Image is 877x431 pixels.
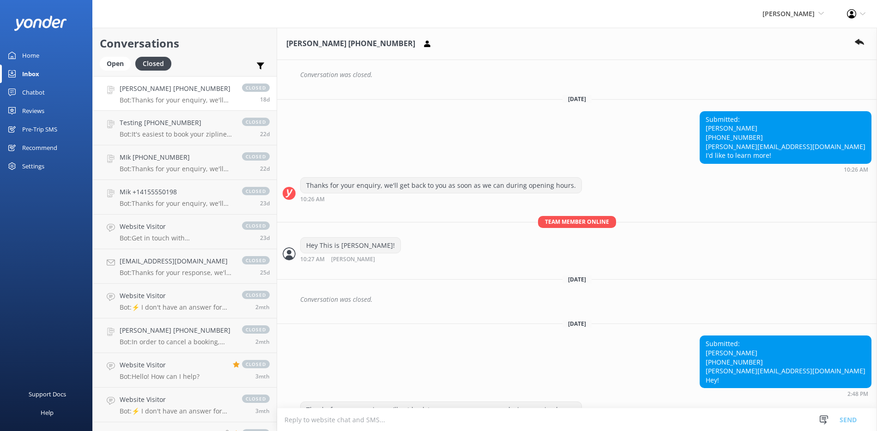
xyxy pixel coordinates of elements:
[255,407,270,415] span: Jun 27 2025 04:10pm (UTC +12:00) Pacific/Auckland
[41,403,54,422] div: Help
[260,165,270,173] span: Sep 04 2025 12:13pm (UTC +12:00) Pacific/Auckland
[93,353,277,388] a: Website VisitorBot:Hello! How can I help?closed3mth
[22,138,57,157] div: Recommend
[120,84,233,94] h4: [PERSON_NAME] [PHONE_NUMBER]
[562,275,592,283] span: [DATE]
[300,292,871,307] div: Conversation was closed.
[120,199,233,208] p: Bot: Thanks for your enquiry, we'll get back to you as soon as we can during opening hours.
[562,95,592,103] span: [DATE]
[300,67,871,83] div: Conversation was closed.
[120,234,233,242] p: Bot: Get in touch with [PERSON_NAME] by emailing [EMAIL_ADDRESS][DOMAIN_NAME] or calling [PHONE_N...
[242,118,270,126] span: closed
[242,256,270,264] span: closed
[100,35,270,52] h2: Conversations
[120,325,233,335] h4: [PERSON_NAME] [PHONE_NUMBER]
[700,166,871,173] div: Aug 26 2025 04:26am (UTC +12:00) Pacific/Auckland
[762,9,815,18] span: [PERSON_NAME]
[301,178,581,193] div: Thanks for your enquiry, we'll get back to you as soon as we can during opening hours.
[286,38,415,50] h3: [PERSON_NAME] [PHONE_NUMBER]
[260,199,270,207] span: Sep 03 2025 11:15am (UTC +12:00) Pacific/Auckland
[255,372,270,380] span: Jun 27 2025 04:11pm (UTC +12:00) Pacific/Auckland
[301,238,400,253] div: Hey This is [PERSON_NAME]!
[120,152,233,162] h4: MIk [PHONE_NUMBER]
[93,249,277,284] a: [EMAIL_ADDRESS][DOMAIN_NAME]Bot:Thanks for your response, we'll get back to you as soon as we can...
[93,284,277,318] a: Website VisitorBot:⚡ I don't have an answer for that in my knowledge base. Please try and rephras...
[844,167,868,173] strong: 10:26 AM
[700,112,871,163] div: Submitted: [PERSON_NAME] [PHONE_NUMBER] [PERSON_NAME][EMAIL_ADDRESS][DOMAIN_NAME] I'd like to lea...
[120,165,233,173] p: Bot: Thanks for your enquiry, we'll get back to you as soon as we can during opening hours.
[93,111,277,145] a: Testing [PHONE_NUMBER]Bot:It's easiest to book your zipline experience online, as we have live av...
[93,318,277,353] a: [PERSON_NAME] [PHONE_NUMBER]Bot:In order to cancel a booking, please contact our friendly Guest S...
[93,145,277,180] a: MIk [PHONE_NUMBER]Bot:Thanks for your enquiry, we'll get back to you as soon as we can during ope...
[100,57,131,71] div: Open
[242,395,270,403] span: closed
[242,325,270,334] span: closed
[100,58,135,68] a: Open
[300,256,405,263] div: Aug 26 2025 04:27am (UTC +12:00) Pacific/Auckland
[120,256,233,266] h4: [EMAIL_ADDRESS][DOMAIN_NAME]
[22,157,44,175] div: Settings
[283,67,871,83] div: 2025-07-24T16:50:13.855
[120,407,233,415] p: Bot: ⚡ I don't have an answer for that in my knowledge base. Please try and rephrase your questio...
[93,180,277,215] a: Mik +14155550198Bot:Thanks for your enquiry, we'll get back to you as soon as we can during openi...
[22,83,45,102] div: Chatbot
[120,303,233,311] p: Bot: ⚡ I don't have an answer for that in my knowledge base. Please try and rephrase your questio...
[120,118,233,128] h4: Testing [PHONE_NUMBER]
[93,388,277,422] a: Website VisitorBot:⚡ I don't have an answer for that in my knowledge base. Please try and rephras...
[242,187,270,195] span: closed
[242,221,270,230] span: closed
[301,402,581,418] div: Thanks for your enquiry, we'll get back to you as soon as we can during opening hours.
[135,58,176,68] a: Closed
[260,130,270,138] span: Sep 04 2025 12:15pm (UTC +12:00) Pacific/Auckland
[14,16,67,31] img: yonder-white-logo.png
[700,336,871,388] div: Submitted: [PERSON_NAME] [PHONE_NUMBER] [PERSON_NAME][EMAIL_ADDRESS][DOMAIN_NAME] Hey!
[331,257,375,263] span: [PERSON_NAME]
[255,303,270,311] span: Jul 25 2025 08:14am (UTC +12:00) Pacific/Auckland
[562,320,592,328] span: [DATE]
[283,292,871,307] div: 2025-08-26T16:18:09.176
[847,391,868,397] strong: 2:48 PM
[93,215,277,249] a: Website VisitorBot:Get in touch with [PERSON_NAME] by emailing [EMAIL_ADDRESS][DOMAIN_NAME] or ca...
[29,385,66,403] div: Support Docs
[242,84,270,92] span: closed
[120,187,233,197] h4: Mik +14155550198
[260,96,270,103] span: Sep 09 2025 08:48am (UTC +12:00) Pacific/Auckland
[120,269,233,277] p: Bot: Thanks for your response, we'll get back to you as soon as we can during opening hours.
[135,57,171,71] div: Closed
[22,65,39,83] div: Inbox
[93,76,277,111] a: [PERSON_NAME] [PHONE_NUMBER]Bot:Thanks for your enquiry, we'll get back to you as soon as we can ...
[700,390,871,397] div: Sep 09 2025 08:48am (UTC +12:00) Pacific/Auckland
[242,291,270,299] span: closed
[120,338,233,346] p: Bot: In order to cancel a booking, please contact our friendly Guest Services Team. If you or a g...
[120,96,233,104] p: Bot: Thanks for your enquiry, we'll get back to you as soon as we can during opening hours.
[242,152,270,161] span: closed
[120,395,233,405] h4: Website Visitor
[22,46,39,65] div: Home
[260,269,270,276] span: Sep 01 2025 04:55pm (UTC +12:00) Pacific/Auckland
[300,196,582,202] div: Aug 26 2025 04:26am (UTC +12:00) Pacific/Auckland
[255,338,270,346] span: Jul 19 2025 03:55am (UTC +12:00) Pacific/Auckland
[120,372,200,381] p: Bot: Hello! How can I help?
[22,102,44,120] div: Reviews
[22,120,57,138] div: Pre-Trip SMS
[120,130,233,138] p: Bot: It's easiest to book your zipline experience online, as we have live availability. You can a...
[242,360,270,368] span: closed
[300,197,325,202] strong: 10:26 AM
[538,216,616,227] span: Team member online
[260,234,270,242] span: Sep 03 2025 11:14am (UTC +12:00) Pacific/Auckland
[300,257,325,263] strong: 10:27 AM
[120,291,233,301] h4: Website Visitor
[120,360,200,370] h4: Website Visitor
[120,221,233,232] h4: Website Visitor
